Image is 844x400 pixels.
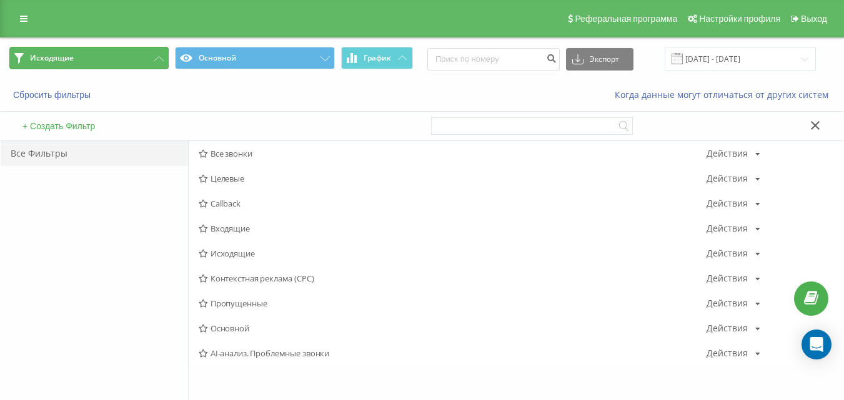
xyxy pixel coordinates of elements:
[199,149,707,158] span: Все звонки
[175,47,334,69] button: Основной
[199,224,707,233] span: Входящие
[707,149,748,158] div: Действия
[707,199,748,208] div: Действия
[199,324,707,333] span: Основной
[707,274,748,283] div: Действия
[801,14,827,24] span: Выход
[802,329,832,359] div: Open Intercom Messenger
[19,120,99,132] button: + Создать Фильтр
[427,48,560,71] input: Поиск по номеру
[807,120,825,133] button: Закрыть
[707,249,748,258] div: Действия
[364,54,391,62] span: График
[1,141,188,166] div: Все Фильтры
[707,324,748,333] div: Действия
[575,14,677,24] span: Реферальная программа
[341,47,413,69] button: График
[9,89,97,100] button: Сбросить фильтры
[199,249,707,258] span: Исходящие
[566,48,633,71] button: Экспорт
[615,89,835,100] a: Когда данные могут отличаться от других систем
[9,47,169,69] button: Исходящие
[199,274,707,283] span: Контекстная реклама (CPC)
[707,349,748,358] div: Действия
[699,14,780,24] span: Настройки профиля
[199,174,707,183] span: Целевые
[199,199,707,208] span: Callback
[707,299,748,308] div: Действия
[30,53,74,63] span: Исходящие
[707,174,748,183] div: Действия
[199,299,707,308] span: Пропущенные
[707,224,748,233] div: Действия
[199,349,707,358] span: AI-анализ. Проблемные звонки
